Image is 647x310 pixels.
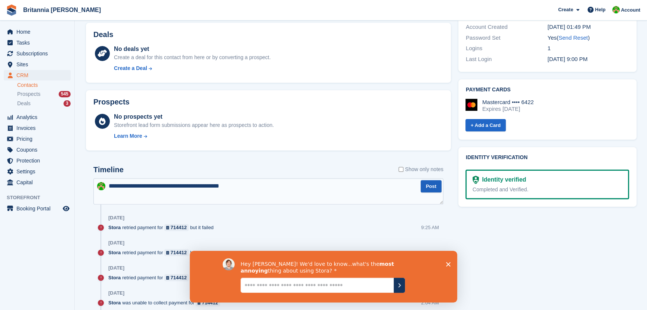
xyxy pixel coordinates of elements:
a: Deals 3 [17,100,71,107]
div: [DATE] [108,215,124,221]
span: Pricing [16,134,61,144]
span: Booking Portal [16,203,61,214]
div: Yes [548,34,629,42]
a: menu [4,145,71,155]
span: Protection [16,155,61,166]
div: 545 [59,91,71,97]
h2: Prospects [93,98,130,106]
span: Help [595,6,606,13]
span: Analytics [16,112,61,122]
div: 714412 [171,224,187,231]
h2: Timeline [93,165,124,174]
input: Show only notes [399,165,403,173]
a: menu [4,166,71,177]
span: Stora [108,299,121,306]
h2: Deals [93,30,113,39]
img: stora-icon-8386f47178a22dfd0bd8f6a31ec36ba5ce8667c1dd55bd0f319d3a0aa187defe.svg [6,4,17,16]
a: menu [4,134,71,144]
div: [DATE] [108,240,124,246]
a: menu [4,27,71,37]
div: 714412 [171,274,187,281]
a: menu [4,123,71,133]
iframe: Survey by David from Stora [190,251,457,303]
span: Prospects [17,91,40,98]
span: Create [558,6,573,13]
div: [DATE] 01:49 PM [548,23,629,31]
div: retried payment for but it failed [108,224,217,231]
a: + Add a Card [465,119,506,131]
span: Coupons [16,145,61,155]
span: Deals [17,100,31,107]
span: Stora [108,224,121,231]
div: Identity verified [479,175,526,184]
span: CRM [16,70,61,80]
a: 714412 [164,224,189,231]
a: Prospects 545 [17,90,71,98]
a: Contacts [17,82,71,89]
a: Send Reset [558,34,588,41]
a: menu [4,37,71,48]
span: Invoices [16,123,61,133]
div: Logins [466,44,548,53]
div: Password Set [466,34,548,42]
img: Identity Verification Ready [473,176,479,184]
div: 8:08 AM [421,249,439,256]
h2: Identity verification [466,155,629,161]
div: 1 [548,44,629,53]
div: No deals yet [114,45,270,54]
a: 714412 [196,299,220,306]
div: Account Created [466,23,548,31]
time: 2024-01-09 21:00:07 UTC [548,56,588,62]
a: Britannia [PERSON_NAME] [20,4,104,16]
h2: Payment cards [466,87,629,93]
div: Completed and Verified. [473,186,622,194]
span: Storefront [7,194,74,201]
a: Preview store [62,204,71,213]
div: 714412 [171,249,187,256]
div: Learn More [114,132,142,140]
div: 2:04 AM [421,299,439,306]
span: Home [16,27,61,37]
a: menu [4,155,71,166]
a: 714412 [164,274,189,281]
span: Sites [16,59,61,70]
img: Wendy Thorp [97,182,105,190]
a: 714412 [164,249,189,256]
a: Create a Deal [114,64,270,72]
div: retried payment for but it failed [108,274,217,281]
span: Subscriptions [16,48,61,59]
span: ( ) [557,34,589,41]
div: Expires [DATE] [482,106,534,112]
div: Storefront lead form submissions appear here as prospects to action. [114,121,274,129]
a: menu [4,177,71,188]
a: menu [4,59,71,70]
div: Create a deal for this contact from here or by converting a prospect. [114,54,270,61]
img: Mastercard Logo [465,99,477,111]
a: menu [4,112,71,122]
div: 714412 [202,299,218,306]
button: Post [421,180,442,192]
div: 3 [64,100,71,107]
div: retried payment for but it failed [108,249,217,256]
div: Last Login [466,55,548,64]
div: No prospects yet [114,112,274,121]
a: menu [4,203,71,214]
label: Show only notes [399,165,443,173]
span: Settings [16,166,61,177]
span: Capital [16,177,61,188]
div: was unable to collect payment for [108,299,224,306]
div: [DATE] [108,290,124,296]
a: menu [4,48,71,59]
img: Wendy Thorp [612,6,620,13]
span: Account [621,6,640,14]
div: Mastercard •••• 6422 [482,99,534,106]
a: menu [4,70,71,80]
div: Create a Deal [114,64,147,72]
div: 9:25 AM [421,224,439,231]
